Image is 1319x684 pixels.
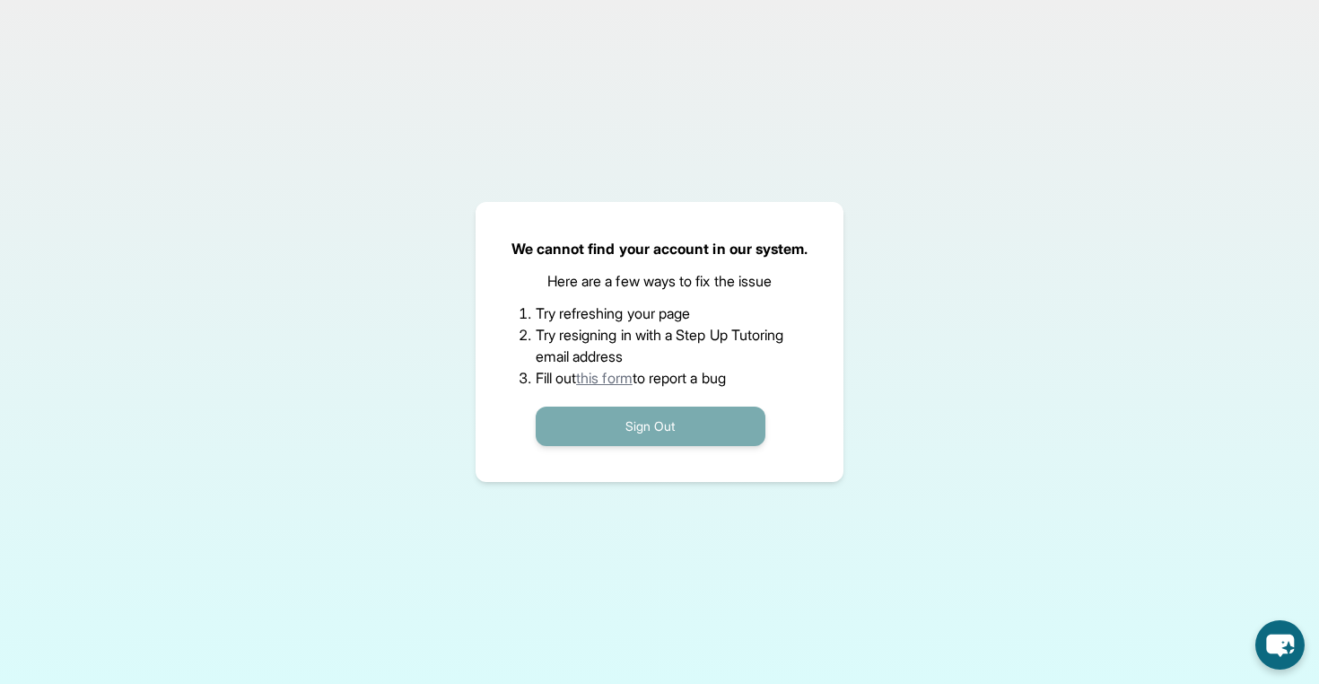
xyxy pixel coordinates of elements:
li: Try refreshing your page [536,303,784,324]
p: We cannot find your account in our system. [511,238,808,259]
li: Fill out to report a bug [536,367,784,389]
button: Sign Out [536,407,765,446]
button: chat-button [1255,620,1305,670]
a: Sign Out [536,417,765,434]
p: Here are a few ways to fix the issue [547,270,773,292]
li: Try resigning in with a Step Up Tutoring email address [536,324,784,367]
a: this form [576,369,633,387]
